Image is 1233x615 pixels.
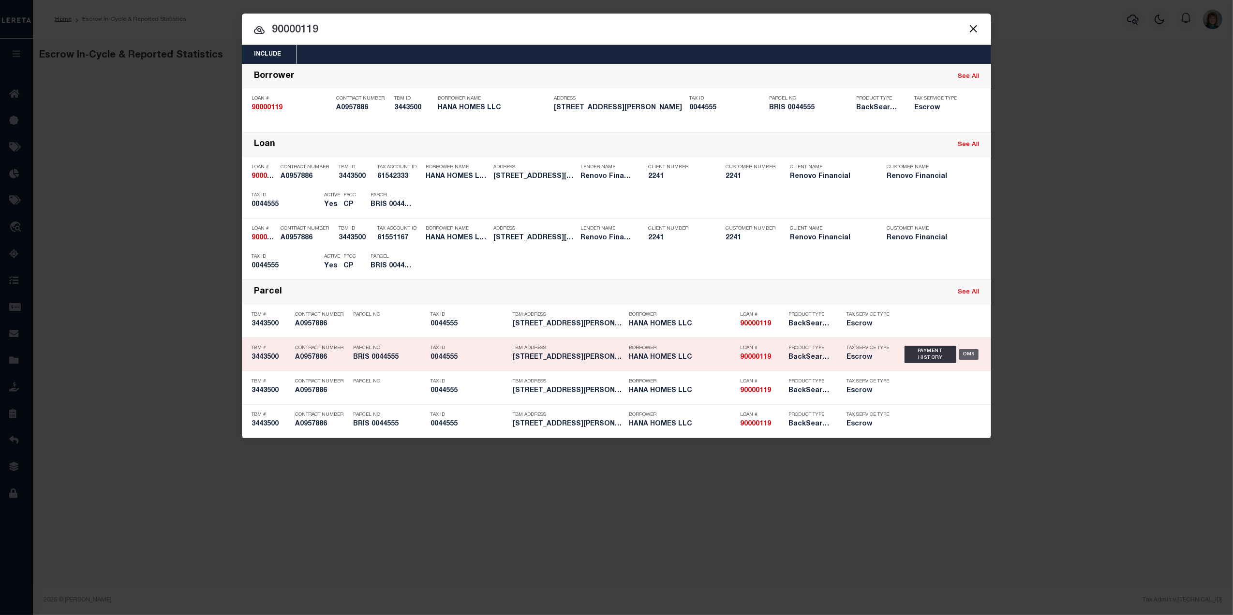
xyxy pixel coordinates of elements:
h5: A0957886 [281,173,334,181]
p: Parcel No [769,96,851,102]
h5: 0044555 [431,320,508,328]
p: Client Name [790,226,872,232]
p: Address [493,226,576,232]
h5: 318 EMMETT ST BRISTOL, CT 06010 [513,387,624,395]
h5: 61542333 [377,173,421,181]
div: Loan [254,139,275,150]
h5: HANA HOMES LLC [426,234,489,242]
h5: 0044555 [252,201,319,209]
h5: HANA HOMES LLC [629,353,735,362]
p: Borrower [629,345,735,351]
p: Contract Number [295,345,348,351]
h5: 3443500 [339,173,372,181]
p: Address [554,96,684,102]
h5: A0957886 [281,234,334,242]
p: PPCC [343,192,356,198]
p: Tax ID [252,254,319,260]
h5: 0044555 [431,353,508,362]
h5: 3443500 [394,104,433,112]
h5: 90000119 [252,104,331,112]
h5: 318 EMMETT ST BRISTOL, CT 06010 [554,104,684,112]
h5: A0957886 [295,353,348,362]
p: Tax ID [689,96,764,102]
p: TBM # [252,312,290,318]
h5: A0957886 [295,320,348,328]
p: Tax Service Type [847,412,890,418]
h5: 90000119 [252,173,276,181]
strong: 90000119 [740,354,771,361]
h5: 0044555 [689,104,764,112]
p: TBM Address [513,312,624,318]
h5: 90000119 [252,234,276,242]
h5: BRIS 0044555 [371,262,414,270]
h5: BackSearch,Escrow [788,353,832,362]
p: Product Type [788,412,832,418]
h5: 0044555 [431,420,508,428]
h5: 3443500 [252,353,290,362]
button: Include [242,45,293,64]
p: Customer Name [887,226,969,232]
h5: 318 EMMETT ST BRISTOL, CT 06010 [513,353,624,362]
p: TBM ID [339,164,372,170]
p: Loan # [740,379,784,384]
p: Tax Account ID [377,226,421,232]
p: Product Type [788,312,832,318]
h5: Renovo Financial [790,234,872,242]
h5: 2241 [648,234,711,242]
strong: 90000119 [740,321,771,327]
h5: BackSearch,Escrow [856,104,900,112]
p: Tax ID [431,345,508,351]
h5: 0044555 [252,262,319,270]
p: Tax Service Type [847,312,890,318]
h5: 3443500 [339,234,372,242]
p: Loan # [252,164,276,170]
h5: 318 EMMETT ST BRISTOL, CT 06010 [493,173,576,181]
p: Borrower Name [438,96,549,102]
h5: BRIS 0044555 [353,353,426,362]
strong: 90000119 [252,234,282,241]
p: Customer Number [726,226,775,232]
p: Parcel No [353,312,426,318]
h5: 318 EMMETT ST BRISTOL, CT 06010 [513,420,624,428]
p: Parcel [371,192,414,198]
p: Contract Number [281,226,334,232]
a: See All [958,142,979,148]
h5: BRIS 0044555 [769,104,851,112]
p: Borrower [629,379,735,384]
p: TBM Address [513,379,624,384]
a: See All [958,289,979,295]
h5: BackSearch,Escrow [788,387,832,395]
strong: 90000119 [252,173,282,180]
p: Tax Service Type [847,379,890,384]
p: Borrower [629,412,735,418]
h5: HANA HOMES LLC [629,420,735,428]
p: Address [493,164,576,170]
h5: Escrow [914,104,963,112]
h5: 2241 [726,173,774,181]
a: See All [958,73,979,80]
strong: 90000119 [740,421,771,427]
p: Tax Service Type [914,96,963,102]
p: Customer Number [726,164,775,170]
h5: Escrow [847,353,890,362]
h5: Renovo Financial [887,173,969,181]
h5: BackSearch,Escrow [788,420,832,428]
h5: Renovo Financial [887,234,969,242]
h5: Escrow [847,320,890,328]
h5: 90000119 [740,387,784,395]
p: Borrower Name [426,226,489,232]
p: Parcel No [353,412,426,418]
p: Client Number [648,226,711,232]
h5: 2241 [726,234,774,242]
p: Active [324,192,340,198]
h5: 3443500 [252,387,290,395]
h5: 318 EMMETT ST BRISTOL, CT 06010 [493,234,576,242]
h5: HANA HOMES LLC [438,104,549,112]
p: TBM ID [394,96,433,102]
h5: BRIS 0044555 [371,201,414,209]
p: TBM Address [513,412,624,418]
h5: BRIS 0044555 [353,420,426,428]
p: Client Number [648,164,711,170]
h5: Renovo Financial [580,234,634,242]
h5: 90000119 [740,353,784,362]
